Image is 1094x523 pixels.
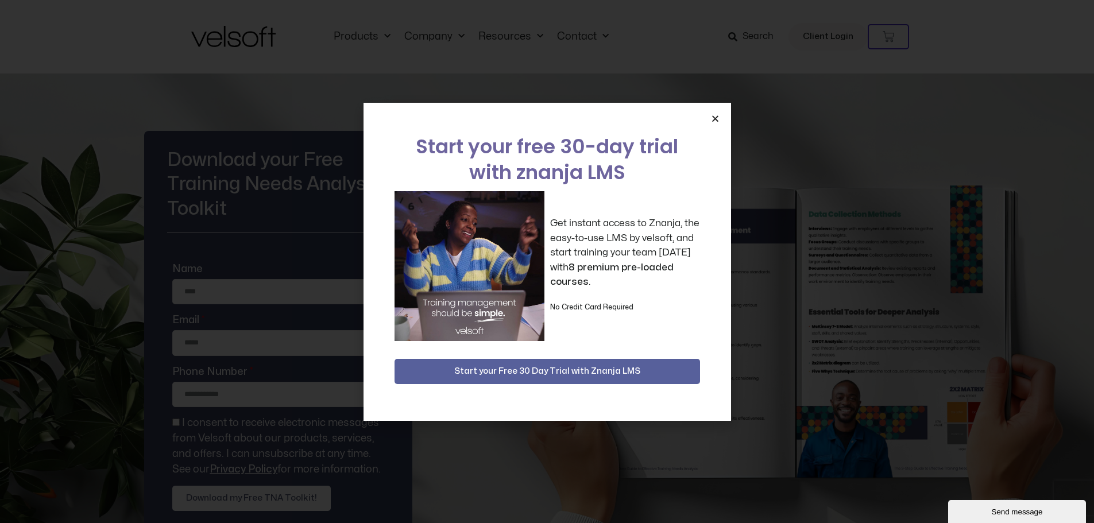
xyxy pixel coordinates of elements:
h2: Start your free 30-day trial with znanja LMS [395,134,700,185]
img: a woman sitting at her laptop dancing [395,191,544,341]
span: Start your Free 30 Day Trial with Znanja LMS [454,365,640,378]
button: Start your Free 30 Day Trial with Znanja LMS [395,359,700,384]
a: Close [711,114,720,123]
strong: 8 premium pre-loaded courses [550,262,674,287]
strong: No Credit Card Required [550,304,633,311]
iframe: chat widget [948,498,1088,523]
p: Get instant access to Znanja, the easy-to-use LMS by velsoft, and start training your team [DATE]... [550,216,700,289]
